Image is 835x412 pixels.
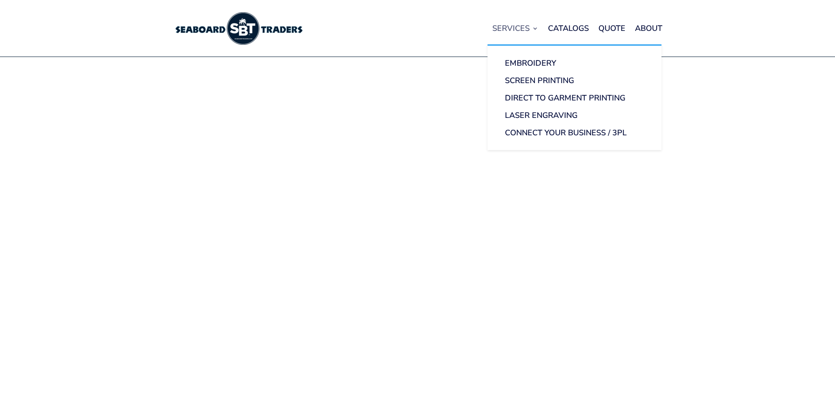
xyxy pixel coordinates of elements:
a: Screen Printing [496,72,653,89]
a: Direct to Garment Printing [496,89,653,107]
a: About [635,12,662,45]
a: Laser Engraving [496,107,653,124]
a: Embroidery [496,54,653,72]
a: Catalogs [548,12,589,45]
a: Services [492,12,538,45]
a: Connect Your Business / 3PL [496,124,653,141]
a: Quote [598,12,625,45]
